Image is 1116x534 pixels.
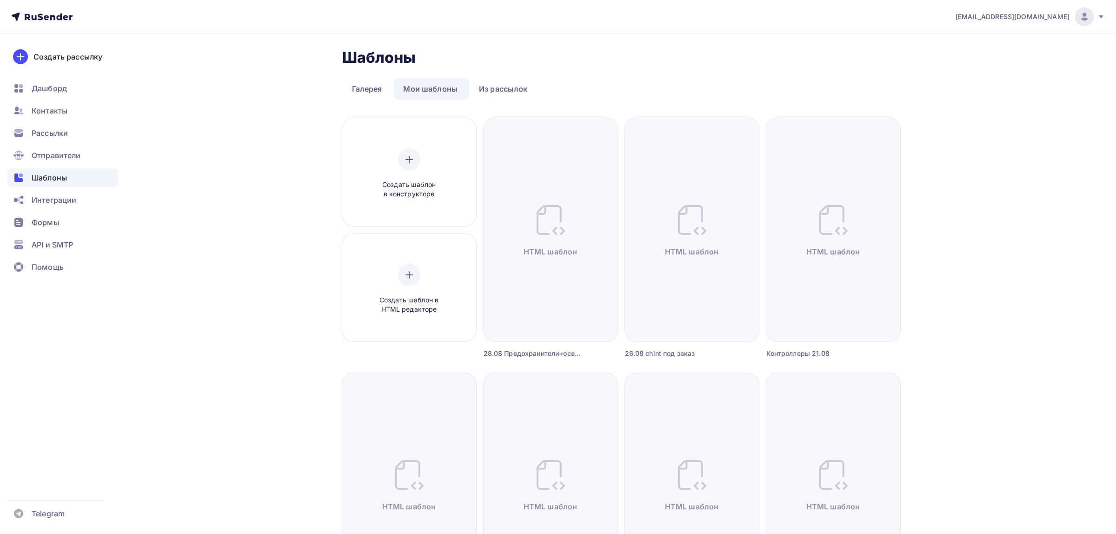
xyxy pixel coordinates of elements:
span: Рассылки [32,127,68,139]
div: 26.08 chint под заказ [625,349,725,358]
span: [EMAIL_ADDRESS][DOMAIN_NAME] [956,12,1069,21]
span: Telegram [32,508,65,519]
a: Шаблоны [7,168,118,187]
a: [EMAIL_ADDRESS][DOMAIN_NAME] [956,7,1105,26]
span: Отправители [32,150,81,161]
a: Из рассылок [469,78,538,100]
a: Дашборд [7,79,118,98]
a: Мои шаблоны [393,78,467,100]
a: Формы [7,213,118,232]
a: Отправители [7,146,118,165]
h2: Шаблоны [342,48,416,67]
div: Контроллеры 21.08 [766,349,867,358]
a: Галерея [342,78,392,100]
span: Формы [32,217,59,228]
span: Интеграции [32,194,76,206]
span: Создать шаблон в конструкторе [365,180,453,199]
span: Помощь [32,261,64,273]
span: Шаблоны [32,172,67,183]
span: Дашборд [32,83,67,94]
div: Создать рассылку [33,51,102,62]
a: Контакты [7,101,118,120]
span: Создать шаблон в HTML редакторе [365,295,453,314]
span: API и SMTP [32,239,73,250]
div: 28.08 Предохранители+осенние скидки [484,349,584,358]
span: Контакты [32,105,67,116]
a: Рассылки [7,124,118,142]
